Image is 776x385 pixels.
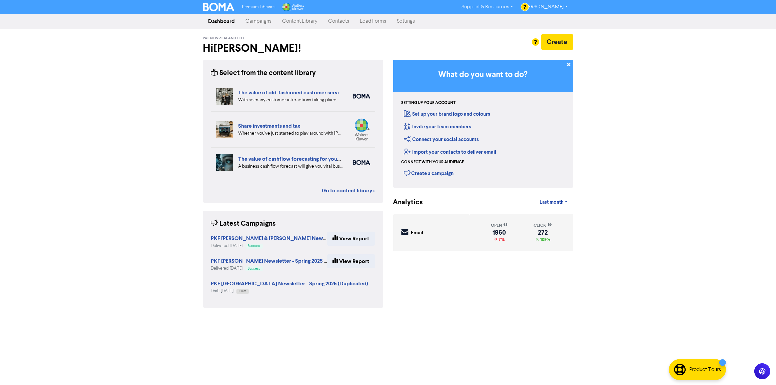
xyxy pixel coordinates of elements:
h3: What do you want to do? [403,70,563,80]
span: PKF New Zealand Ltd [203,36,244,41]
button: Create [541,34,573,50]
div: Draft [DATE] [211,288,368,294]
div: A business cash flow forecast will give you vital business intelligence to help you scenario-plan... [238,163,343,170]
div: Getting Started in BOMA [393,60,573,188]
div: Select from the content library [211,68,316,78]
img: boma [353,94,370,99]
span: Last month [540,199,564,205]
img: boma_accounting [353,160,370,165]
a: Campaigns [240,15,277,28]
a: Last month [534,196,573,209]
span: Success [248,244,260,248]
a: The value of old-fashioned customer service: getting data insights [238,89,395,96]
a: Set up your brand logo and colours [404,111,491,117]
a: PKF [PERSON_NAME] Newsletter - Spring 2025 (Duplicated for staff) [211,259,375,264]
span: Premium Libraries: [242,5,276,9]
a: PKF [PERSON_NAME] & [PERSON_NAME] Newsletter - Spring 2025 (Duplicated for staff) [211,236,423,241]
a: Go to content library > [322,187,375,195]
a: Lead Forms [355,15,392,28]
a: Share investments and tax [238,123,301,129]
a: Dashboard [203,15,240,28]
div: Delivered [DATE] [211,265,327,272]
div: Create a campaign [404,168,454,178]
div: Setting up your account [402,100,456,106]
div: Analytics [393,197,415,208]
span: 109% [539,237,550,242]
iframe: Chat Widget [743,353,776,385]
a: Support & Resources [456,2,519,12]
div: click [534,222,552,229]
img: wolters_kluwer [353,118,370,141]
a: View Report [327,232,375,246]
div: With so many customer interactions taking place online, your online customer service has to be fi... [238,97,343,104]
div: Latest Campaigns [211,219,276,229]
strong: PKF [GEOGRAPHIC_DATA] Newsletter - Spring 2025 (Duplicated) [211,280,368,287]
a: Contacts [323,15,355,28]
a: Invite your team members [404,124,472,130]
img: Wolters Kluwer [281,3,304,11]
div: Whether you’ve just started to play around with Sharesies, or are already comfortably managing yo... [238,130,343,137]
a: [PERSON_NAME] [519,2,573,12]
a: The value of cashflow forecasting for your business [238,156,361,162]
strong: PKF [PERSON_NAME] Newsletter - Spring 2025 (Duplicated for staff) [211,258,375,264]
img: BOMA Logo [203,3,234,11]
a: Import your contacts to deliver email [404,149,497,155]
span: Draft [239,290,246,293]
span: Success [248,267,260,270]
div: Connect with your audience [402,159,464,165]
strong: PKF [PERSON_NAME] & [PERSON_NAME] Newsletter - Spring 2025 (Duplicated for staff) [211,235,423,242]
div: Delivered [DATE] [211,243,327,249]
div: Email [411,229,424,237]
a: PKF [GEOGRAPHIC_DATA] Newsletter - Spring 2025 (Duplicated) [211,281,368,287]
div: 1960 [491,230,508,235]
h2: Hi [PERSON_NAME] ! [203,42,383,55]
div: open [491,222,508,229]
a: Settings [392,15,421,28]
a: Connect your social accounts [404,136,479,143]
div: 272 [534,230,552,235]
a: Content Library [277,15,323,28]
a: View Report [327,254,375,268]
span: 7% [497,237,505,242]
